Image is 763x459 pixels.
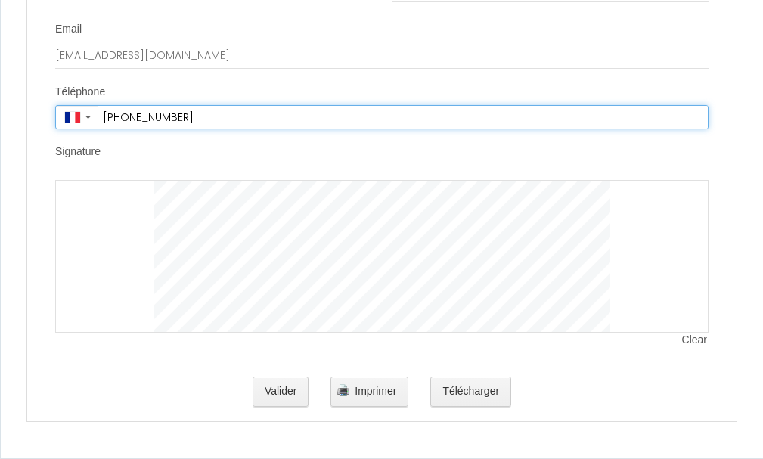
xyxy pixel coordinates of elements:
[55,85,105,100] label: Téléphone
[253,377,309,407] button: Valider
[84,114,92,120] span: ▼
[337,384,349,396] img: printer.png
[682,333,709,348] span: Clear
[55,144,101,160] label: Signature
[430,377,511,407] button: Télécharger
[55,22,82,37] label: Email
[98,106,708,129] input: +33 6 12 34 56 78
[355,385,396,397] span: Imprimer
[330,377,408,407] button: Imprimer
